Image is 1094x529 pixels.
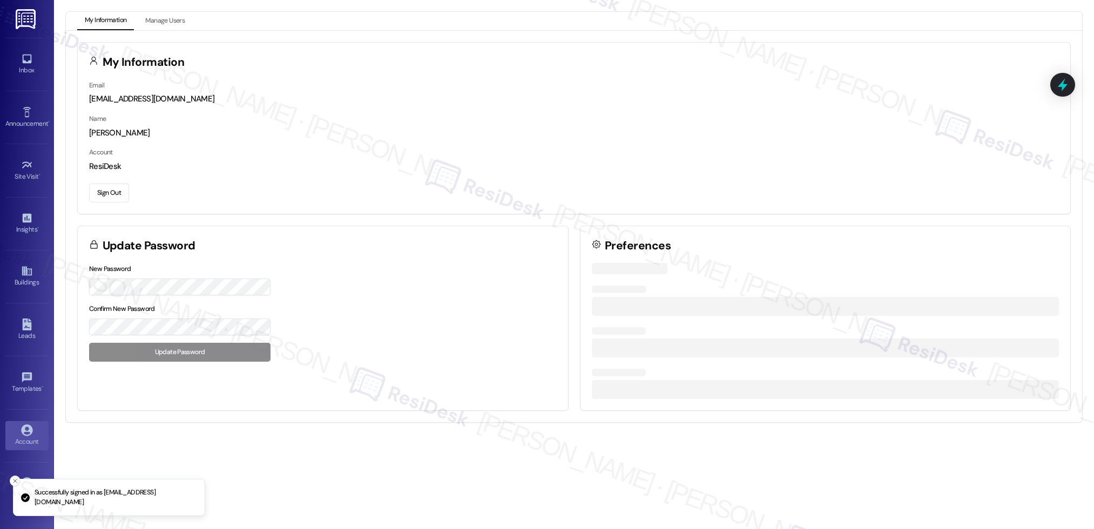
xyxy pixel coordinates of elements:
[89,184,129,202] button: Sign Out
[5,368,49,397] a: Templates •
[10,476,21,486] button: Close toast
[5,474,49,503] a: Support
[103,240,195,252] h3: Update Password
[16,9,38,29] img: ResiDesk Logo
[5,315,49,344] a: Leads
[89,81,104,90] label: Email
[605,240,671,252] h3: Preferences
[48,118,50,126] span: •
[89,93,1059,105] div: [EMAIL_ADDRESS][DOMAIN_NAME]
[37,224,39,232] span: •
[39,171,40,179] span: •
[89,127,1059,139] div: [PERSON_NAME]
[35,488,196,507] p: Successfully signed in as [EMAIL_ADDRESS][DOMAIN_NAME]
[42,383,43,391] span: •
[138,12,192,30] button: Manage Users
[103,57,185,68] h3: My Information
[5,209,49,238] a: Insights •
[77,12,134,30] button: My Information
[89,161,1059,172] div: ResiDesk
[5,156,49,185] a: Site Visit •
[5,262,49,291] a: Buildings
[89,304,155,313] label: Confirm New Password
[89,264,131,273] label: New Password
[89,114,106,123] label: Name
[89,148,113,157] label: Account
[5,421,49,450] a: Account
[5,50,49,79] a: Inbox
